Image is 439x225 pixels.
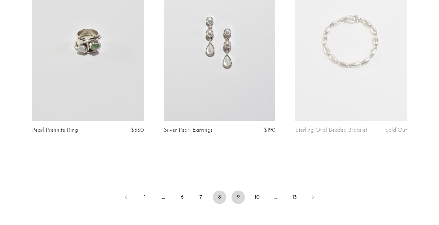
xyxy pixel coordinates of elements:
a: Previous [119,191,133,205]
span: … [157,191,170,204]
a: 6 [175,191,189,204]
a: 13 [288,191,301,204]
a: Sterling Oval Beaded Bracelet [295,127,367,133]
span: $350 [131,127,144,133]
span: 8 [213,191,226,204]
a: Pearl Prehnite Ring [32,127,78,133]
a: 1 [138,191,151,204]
span: … [269,191,282,204]
span: Sold Out [385,127,407,133]
span: $190 [264,127,275,133]
a: Silver Pearl Earrings [164,127,212,133]
a: 7 [194,191,207,204]
a: 9 [232,191,245,204]
a: 10 [250,191,264,204]
a: Next [306,191,320,205]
